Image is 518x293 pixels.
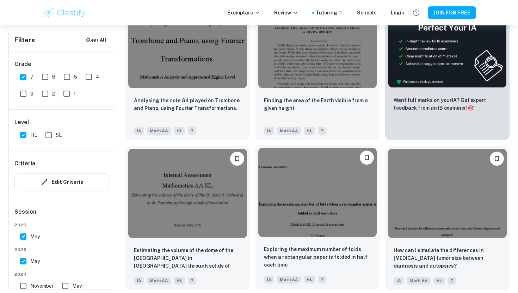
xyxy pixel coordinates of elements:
[14,35,35,45] h6: Filters
[14,173,109,190] button: Edit Criteria
[304,276,315,283] span: HL
[134,127,144,135] span: IA
[318,127,326,135] span: 7
[407,277,431,285] span: Math AA
[448,277,456,285] span: 7
[128,149,247,238] img: Math AA IA example thumbnail: Estimating the volume of the dome of the
[14,159,35,168] h6: Criteria
[14,60,109,68] h6: Grade
[14,118,109,127] h6: Level
[30,90,33,98] span: 3
[264,97,371,112] p: Finding the area of the Earth visible from a given height
[410,7,422,19] button: Help and Feedback
[14,271,109,277] span: 2024
[74,90,76,98] span: 1
[277,276,301,283] span: Math AA
[52,90,55,98] span: 2
[14,222,109,228] span: 2026
[264,245,371,269] p: Exploring the maximum number of folds when a rectangular paper is folded in half each time
[30,257,40,265] span: May
[274,9,298,17] p: Review
[316,9,343,17] a: Tutoring
[394,277,404,285] span: IA
[14,208,109,222] h6: Session
[490,152,504,166] button: Please log in to bookmark exemplars
[258,148,377,237] img: Math AA IA example thumbnail: Exploring the maximum number of folds wh
[30,131,37,139] span: HL
[134,246,241,270] p: Estimating the volume of the dome of the St. Isaac’s Cathedral in St. Petersburg through solids o...
[227,9,260,17] p: Exemplars
[264,127,274,135] span: IA
[147,127,171,135] span: Math AA
[188,277,196,285] span: 7
[428,6,476,19] button: JOIN FOR FREE
[74,73,77,81] span: 5
[84,35,108,45] button: Clear All
[56,131,62,139] span: SL
[304,127,315,135] span: HL
[134,97,241,112] p: Analysing the note G4 played on Trombone and Piano, using Fourier Transformations.
[230,152,244,166] button: Please log in to bookmark exemplars
[42,6,87,20] img: Clastify logo
[174,127,185,135] span: HL
[134,277,144,285] span: IA
[52,73,55,81] span: 6
[174,277,185,285] span: HL
[125,146,250,290] a: Please log in to bookmark exemplarsEstimating the volume of the dome of the St. Isaac’s Cathedral...
[385,146,510,290] a: Please log in to bookmark exemplarsHow can I simulate the differences in pancreatic cancer tumor ...
[391,9,405,17] a: Login
[468,105,474,111] span: 🎯
[388,149,507,238] img: Math AA IA example thumbnail: How can I simulate the differences in pa
[30,73,33,81] span: 7
[394,246,501,270] p: How can I simulate the differences in pancreatic cancer tumor size between diagnosis and autopsies?
[360,151,374,165] button: Please log in to bookmark exemplars
[30,233,40,240] span: May
[264,276,274,283] span: IA
[96,73,99,81] span: 4
[255,146,380,290] a: Please log in to bookmark exemplarsExploring the maximum number of folds when a rectangular paper...
[147,277,171,285] span: Math AA
[277,127,301,135] span: Math AA
[14,246,109,253] span: 2025
[318,276,326,283] span: 7
[357,9,377,17] a: Schools
[72,282,82,290] span: May
[394,96,501,112] p: Want full marks on your IA ? Get expert feedback from an IB examiner!
[433,277,445,285] span: HL
[30,282,54,290] span: November
[188,127,196,135] span: 7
